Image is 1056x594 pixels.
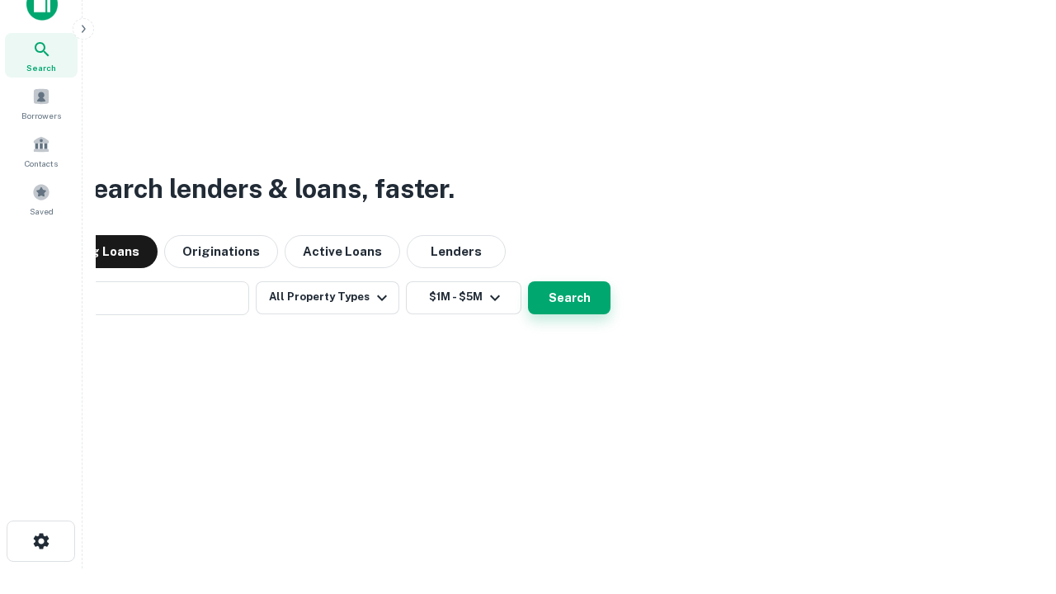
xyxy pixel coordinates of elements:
[5,129,78,173] a: Contacts
[407,235,506,268] button: Lenders
[26,61,56,74] span: Search
[75,169,455,209] h3: Search lenders & loans, faster.
[164,235,278,268] button: Originations
[256,281,399,314] button: All Property Types
[528,281,610,314] button: Search
[5,33,78,78] a: Search
[5,81,78,125] a: Borrowers
[973,409,1056,488] iframe: Chat Widget
[406,281,521,314] button: $1M - $5M
[25,157,58,170] span: Contacts
[285,235,400,268] button: Active Loans
[21,109,61,122] span: Borrowers
[30,205,54,218] span: Saved
[5,177,78,221] a: Saved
